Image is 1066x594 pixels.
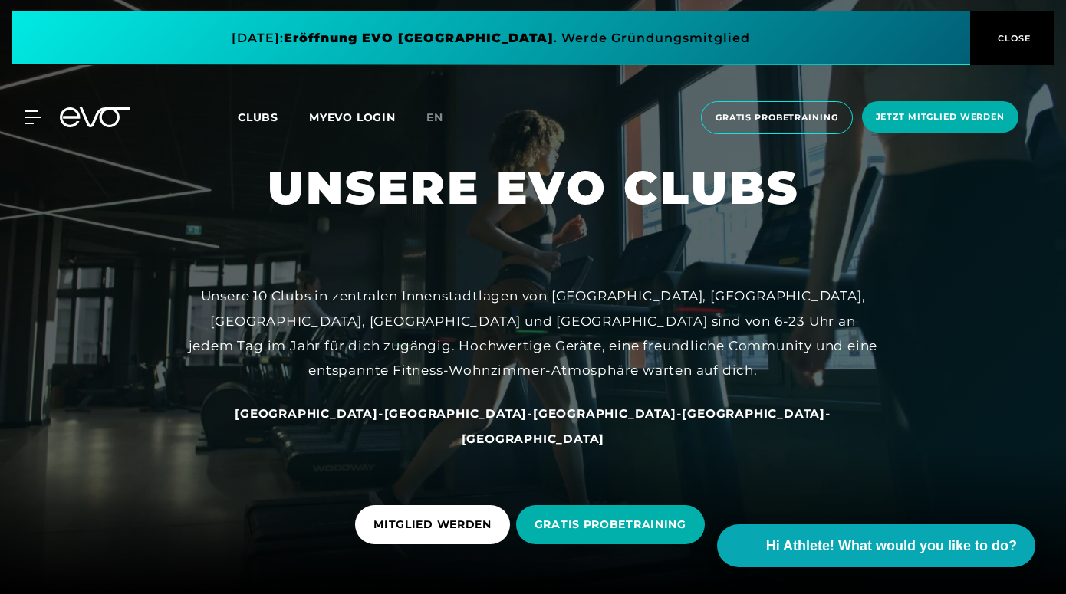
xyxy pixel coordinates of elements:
span: [GEOGRAPHIC_DATA] [462,432,605,446]
span: GRATIS PROBETRAINING [535,517,686,533]
div: - - - - [188,401,878,451]
a: MYEVO LOGIN [309,110,396,124]
h1: UNSERE EVO CLUBS [268,158,799,218]
span: en [426,110,443,124]
button: Hi Athlete! What would you like to do? [717,524,1035,567]
a: Jetzt Mitglied werden [857,101,1023,134]
span: Clubs [238,110,278,124]
span: Jetzt Mitglied werden [876,110,1005,123]
span: Gratis Probetraining [716,111,838,124]
span: Hi Athlete! What would you like to do? [766,536,1017,556]
a: [GEOGRAPHIC_DATA] [462,431,605,446]
div: Unsere 10 Clubs in zentralen Innenstadtlagen von [GEOGRAPHIC_DATA], [GEOGRAPHIC_DATA], [GEOGRAPHI... [188,284,878,382]
a: Clubs [238,110,309,124]
a: [GEOGRAPHIC_DATA] [235,405,378,421]
a: Gratis Probetraining [696,101,857,134]
a: GRATIS PROBETRAINING [516,494,711,556]
button: CLOSE [970,11,1054,65]
a: [GEOGRAPHIC_DATA] [682,405,825,421]
span: CLOSE [994,31,1031,45]
a: [GEOGRAPHIC_DATA] [384,405,528,421]
a: en [426,109,462,126]
a: [GEOGRAPHIC_DATA] [533,405,676,421]
span: MITGLIED WERDEN [373,517,492,533]
a: MITGLIED WERDEN [355,494,516,556]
